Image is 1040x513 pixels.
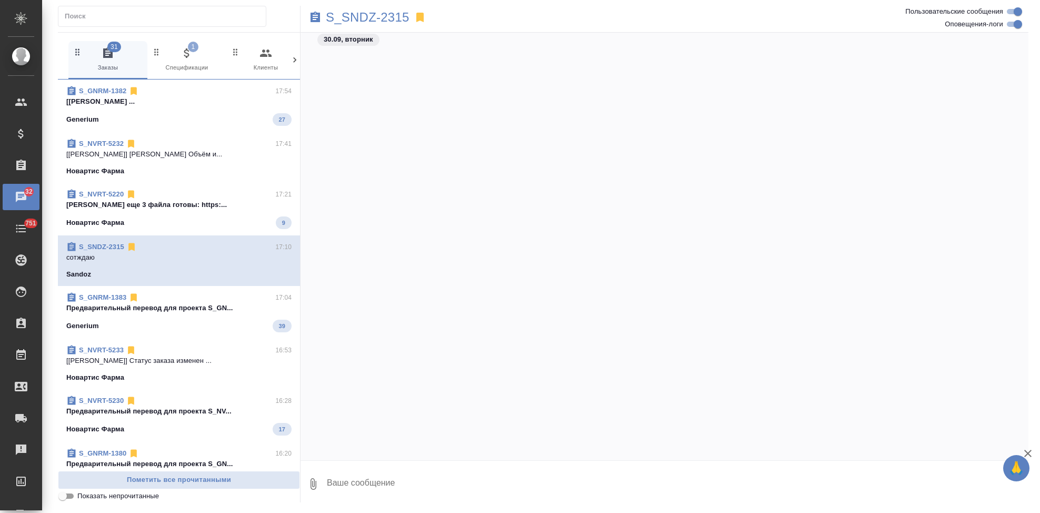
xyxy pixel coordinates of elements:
[126,242,137,252] svg: Отписаться
[19,186,39,197] span: 32
[152,47,222,73] span: Спецификации
[79,449,126,457] a: S_GNRM-1380
[79,87,126,95] a: S_GNRM-1382
[79,140,124,147] a: S_NVRT-5232
[945,19,1003,29] span: Оповещения-логи
[275,448,292,459] p: 16:20
[77,491,159,501] span: Показать непрочитанные
[64,474,294,486] span: Пометить все прочитанными
[58,80,300,132] div: S_GNRM-138217:54[[PERSON_NAME] ...Generium27
[66,166,124,176] p: Новартис Фарма
[65,9,266,24] input: Поиск
[66,406,292,417] p: Предварительный перевод для проекта S_NV...
[107,42,121,52] span: 31
[66,372,124,383] p: Новартис Фарма
[1003,455,1029,481] button: 🙏
[66,149,292,160] p: [[PERSON_NAME]] [PERSON_NAME] Объём и...
[326,12,409,23] a: S_SNDZ-2315
[58,389,300,442] div: S_NVRT-523016:28Предварительный перевод для проекта S_NV...Новартис Фарма17
[79,243,124,251] a: S_SNDZ-2315
[66,303,292,313] p: Предварительный перевод для проекта S_GN...
[66,424,124,435] p: Новартис Фарма
[188,42,198,52] span: 1
[66,459,292,469] p: Предварительный перевод для проекта S_GN...
[58,442,300,495] div: S_GNRM-138016:20Предварительный перевод для проекта S_GN...Generium44
[73,47,143,73] span: Заказы
[275,396,292,406] p: 16:28
[126,139,136,149] svg: Отписаться
[126,396,136,406] svg: Отписаться
[126,189,136,200] svg: Отписаться
[66,96,292,107] p: [[PERSON_NAME] ...
[66,269,91,280] p: Sandoz
[58,132,300,183] div: S_NVRT-523217:41[[PERSON_NAME]] [PERSON_NAME] Объём и...Новартис Фарма
[79,346,124,354] a: S_NVRT-5233
[79,293,126,301] a: S_GNRM-1383
[275,189,292,200] p: 17:21
[3,184,39,210] a: 32
[275,86,292,96] p: 17:54
[128,86,139,96] svg: Отписаться
[276,218,292,228] span: 9
[79,397,124,405] a: S_NVRT-5230
[58,471,300,489] button: Пометить все прочитанными
[275,292,292,303] p: 17:04
[275,345,292,356] p: 16:53
[275,242,292,252] p: 17:10
[58,235,300,286] div: S_SNDZ-231517:10cотждаюSandoz
[66,218,124,228] p: Новартис Фарма
[66,252,292,263] p: cотждаю
[231,47,241,57] svg: Зажми и перетащи, чтобы поменять порядок вкладок
[79,190,124,198] a: S_NVRT-5220
[128,292,139,303] svg: Отписаться
[152,47,162,57] svg: Зажми и перетащи, чтобы поменять порядок вкладок
[58,339,300,389] div: S_NVRT-523316:53[[PERSON_NAME]] Статус заказа изменен ...Новартис Фарма
[275,139,292,149] p: 17:41
[58,286,300,339] div: S_GNRM-138317:04Предварительный перевод для проекта S_GN...Generium39
[273,321,292,331] span: 39
[66,114,99,125] p: Generium
[128,448,139,459] svg: Отписаться
[58,183,300,235] div: S_NVRT-522017:21[PERSON_NAME] еще 3 файла готовы: https:...Новартис Фарма9
[66,321,99,331] p: Generium
[66,200,292,210] p: [PERSON_NAME] еще 3 файла готовы: https:...
[19,218,43,229] span: 751
[1007,457,1025,479] span: 🙏
[905,6,1003,17] span: Пользовательские сообщения
[126,345,136,356] svg: Отписаться
[73,47,83,57] svg: Зажми и перетащи, чтобы поменять порядок вкладок
[231,47,301,73] span: Клиенты
[273,424,292,435] span: 17
[324,34,373,45] p: 30.09, вторник
[3,215,39,242] a: 751
[273,114,292,125] span: 27
[66,356,292,366] p: [[PERSON_NAME]] Статус заказа изменен ...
